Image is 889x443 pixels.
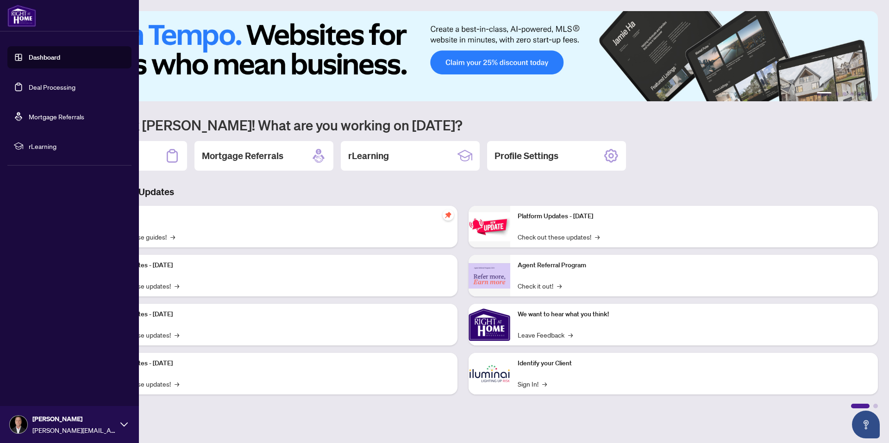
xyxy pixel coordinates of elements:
[469,263,510,289] img: Agent Referral Program
[32,425,116,435] span: [PERSON_NAME][EMAIL_ADDRESS][DOMAIN_NAME]
[858,92,861,96] button: 5
[850,92,854,96] button: 4
[518,309,870,320] p: We want to hear what you think!
[835,92,839,96] button: 2
[865,92,869,96] button: 6
[348,149,389,162] h2: rLearning
[557,281,562,291] span: →
[595,232,600,242] span: →
[29,141,125,151] span: rLearning
[48,11,878,101] img: Slide 0
[29,53,60,62] a: Dashboard
[48,185,878,198] h3: Brokerage & Industry Updates
[469,304,510,345] img: We want to hear what you think!
[518,358,870,369] p: Identify your Client
[852,411,880,438] button: Open asap
[29,112,84,121] a: Mortgage Referrals
[202,149,283,162] h2: Mortgage Referrals
[518,281,562,291] a: Check it out!→
[495,149,558,162] h2: Profile Settings
[97,260,450,271] p: Platform Updates - [DATE]
[170,232,175,242] span: →
[518,260,870,271] p: Agent Referral Program
[175,330,179,340] span: →
[175,281,179,291] span: →
[97,309,450,320] p: Platform Updates - [DATE]
[518,211,870,221] p: Platform Updates - [DATE]
[518,232,600,242] a: Check out these updates!→
[542,379,547,389] span: →
[817,92,832,96] button: 1
[7,5,36,27] img: logo
[29,83,75,91] a: Deal Processing
[97,358,450,369] p: Platform Updates - [DATE]
[568,330,573,340] span: →
[97,211,450,221] p: Self-Help
[469,353,510,394] img: Identify your Client
[10,416,27,433] img: Profile Icon
[518,379,547,389] a: Sign In!→
[443,209,454,221] span: pushpin
[175,379,179,389] span: →
[469,212,510,241] img: Platform Updates - June 23, 2025
[48,116,878,134] h1: Welcome back [PERSON_NAME]! What are you working on [DATE]?
[843,92,846,96] button: 3
[32,414,116,424] span: [PERSON_NAME]
[518,330,573,340] a: Leave Feedback→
